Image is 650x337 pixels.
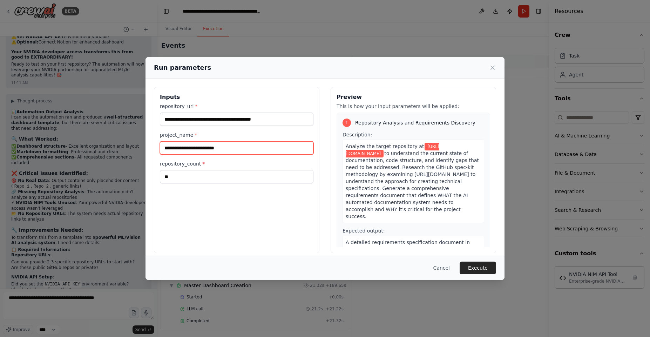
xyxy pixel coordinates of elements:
[337,103,490,110] p: This is how your input parameters will be applied:
[346,143,424,149] span: Analyze the target repository at
[346,240,479,287] span: A detailed requirements specification document in markdown format that includes: current state an...
[160,93,313,101] h3: Inputs
[154,63,211,73] h2: Run parameters
[346,150,479,219] span: to understand the current state of documentation, code structure, and identify gaps that need to ...
[428,262,455,274] button: Cancel
[460,262,496,274] button: Execute
[355,119,475,126] span: Repository Analysis and Requirements Discovery
[160,132,313,139] label: project_name
[337,93,490,101] h3: Preview
[343,119,351,127] div: 1
[343,132,372,137] span: Description:
[346,143,439,157] span: Variable: repository_url
[343,228,385,234] span: Expected output:
[160,160,313,167] label: repository_count
[160,103,313,110] label: repository_url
